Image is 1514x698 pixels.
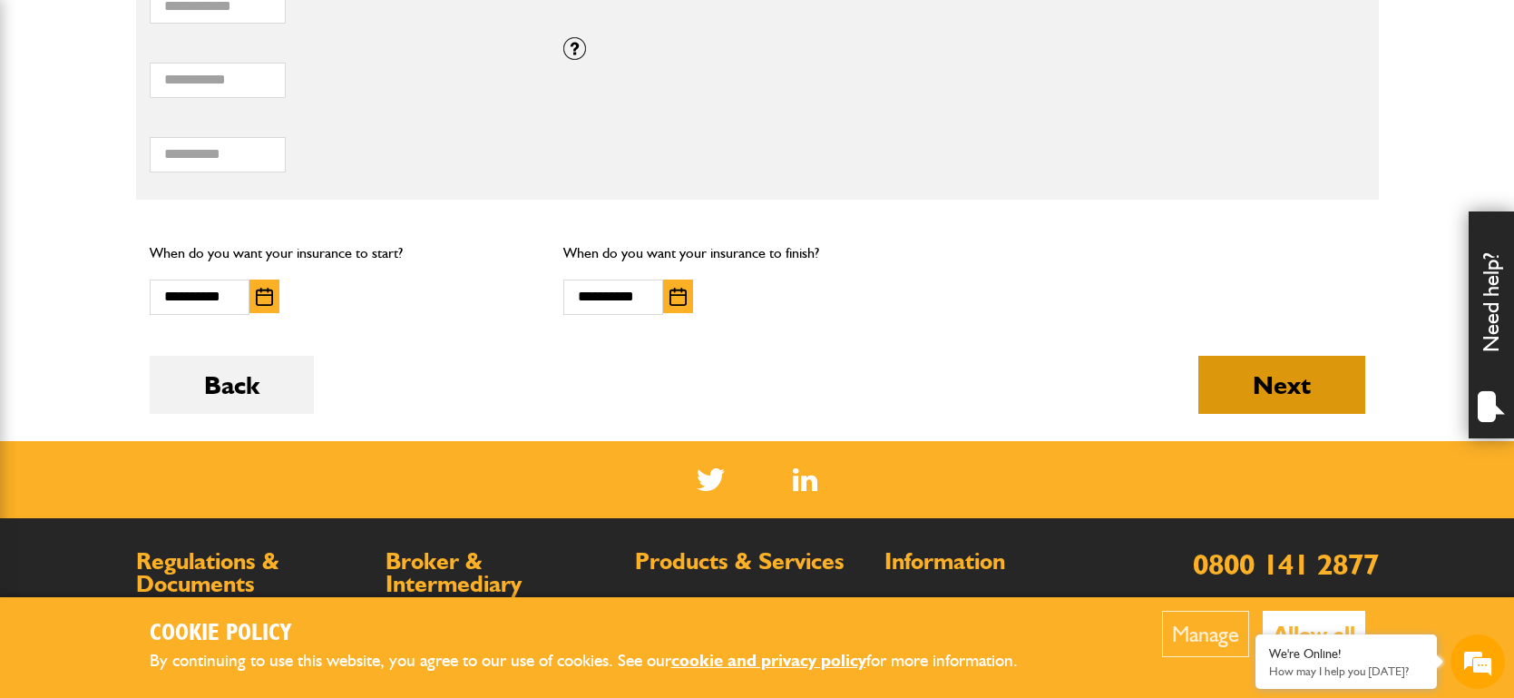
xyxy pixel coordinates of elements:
p: How may I help you today? [1269,664,1423,678]
img: Choose date [256,288,273,306]
p: By continuing to use this website, you agree to our use of cookies. See our for more information. [150,647,1048,675]
img: Twitter [697,468,725,491]
em: Start Chat [247,559,329,584]
button: Allow all [1263,611,1365,657]
img: d_20077148190_company_1631870298795_20077148190 [31,101,76,126]
h2: Information [884,550,1116,574]
h2: Regulations & Documents [136,550,367,596]
h2: Cookie Policy [150,620,1048,648]
p: When do you want your insurance to finish? [563,241,951,265]
input: Enter your last name [24,168,331,208]
button: Next [1198,356,1365,414]
a: 0800 141 2877 [1193,546,1379,582]
img: Linked In [793,468,817,491]
div: We're Online! [1269,646,1423,662]
h2: Products & Services [635,550,866,574]
div: Chat with us now [94,102,305,125]
a: cookie and privacy policy [671,650,866,671]
input: Enter your email address [24,221,331,261]
div: Need help? [1469,211,1514,438]
input: Enter your phone number [24,275,331,315]
a: Client support / Partnership approach [635,594,855,611]
div: Minimize live chat window [298,9,341,53]
a: Contact us [884,594,948,611]
p: When do you want your insurance to start? [150,241,537,265]
button: Back [150,356,314,414]
textarea: Type your message and hit 'Enter' [24,329,331,544]
button: Manage [1162,611,1249,657]
img: Choose date [669,288,687,306]
h2: Broker & Intermediary [386,550,617,596]
a: LinkedIn [793,468,817,491]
